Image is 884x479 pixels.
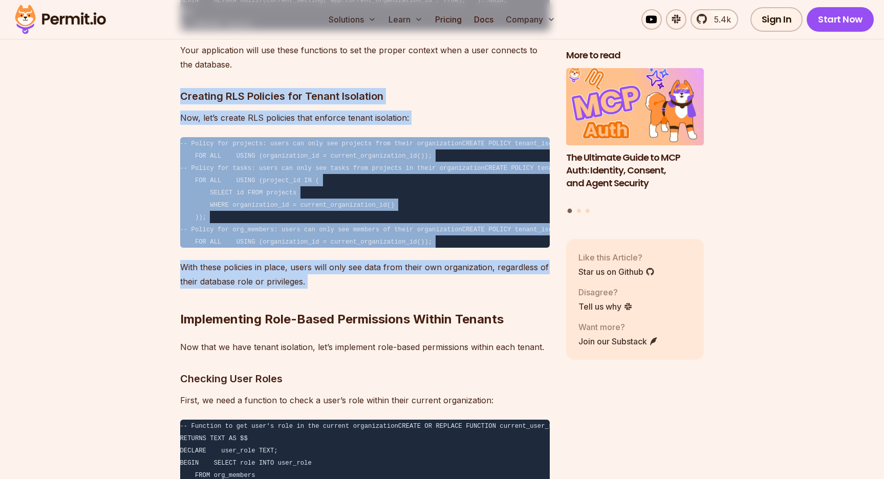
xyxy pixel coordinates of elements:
[10,2,111,37] img: Permit logo
[470,9,498,30] a: Docs
[566,68,704,203] li: 1 of 3
[180,270,550,328] h2: Implementing Role-Based Permissions Within Tenants
[384,9,427,30] button: Learn
[180,393,550,407] p: First, we need a function to check a user’s role within their current organization:
[708,13,731,26] span: 5.4k
[566,68,704,215] div: Posts
[568,209,572,213] button: Go to slide 1
[431,9,466,30] a: Pricing
[180,111,550,125] p: Now, let’s create RLS policies that enforce tenant isolation:
[180,140,658,246] code: -- Policy for projects: users can only see projects from their organizationCREATE POLICY tenant_i...
[566,68,704,146] img: The Ultimate Guide to MCP Auth: Identity, Consent, and Agent Security
[566,49,704,62] h2: More to read
[578,266,655,278] a: Star us on Github
[180,371,550,387] h3: Checking User Roles
[577,209,581,213] button: Go to slide 2
[578,335,658,347] a: Join our Substack
[566,151,704,189] h3: The Ultimate Guide to MCP Auth: Identity, Consent, and Agent Security
[578,321,658,333] p: Want more?
[502,9,559,30] button: Company
[750,7,803,32] a: Sign In
[578,300,633,313] a: Tell us why
[586,209,590,213] button: Go to slide 3
[578,251,655,264] p: Like this Article?
[180,43,550,72] p: Your application will use these functions to set the proper context when a user connects to the d...
[691,9,738,30] a: 5.4k
[180,340,550,354] p: Now that we have tenant isolation, let’s implement role-based permissions within each tenant.
[180,88,550,104] h3: Creating RLS Policies for Tenant Isolation
[180,260,550,289] p: With these policies in place, users will only see data from their own organization, regardless of...
[325,9,380,30] button: Solutions
[578,286,633,298] p: Disagree?
[807,7,874,32] a: Start Now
